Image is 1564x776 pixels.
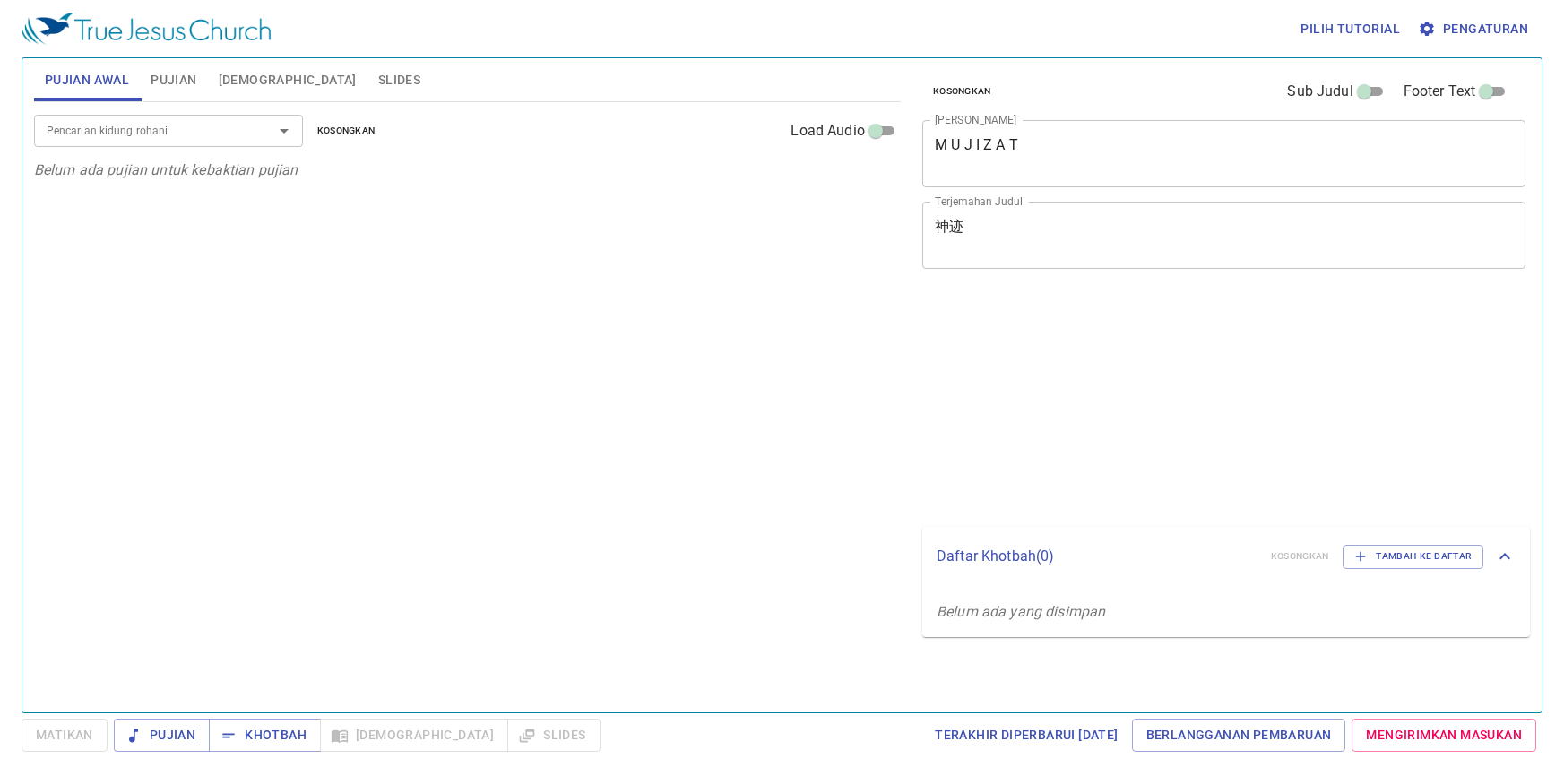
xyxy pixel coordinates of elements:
[937,546,1257,567] p: Daftar Khotbah ( 0 )
[1293,13,1407,46] button: Pilih tutorial
[935,136,1513,170] textarea: M U J I Z A T
[114,719,210,752] button: Pujian
[223,724,307,746] span: Khotbah
[915,288,1407,521] iframe: from-child
[1300,18,1400,40] span: Pilih tutorial
[922,81,1002,102] button: Kosongkan
[45,69,129,91] span: Pujian Awal
[307,120,386,142] button: Kosongkan
[1132,719,1346,752] a: Berlangganan Pembaruan
[935,724,1118,746] span: Terakhir Diperbarui [DATE]
[1404,81,1476,102] span: Footer Text
[928,719,1125,752] a: Terakhir Diperbarui [DATE]
[219,69,357,91] span: [DEMOGRAPHIC_DATA]
[1146,724,1332,746] span: Berlangganan Pembaruan
[1414,13,1535,46] button: Pengaturan
[922,527,1530,586] div: Daftar Khotbah(0)KosongkanTambah ke Daftar
[935,218,1513,252] textarea: 神迹
[272,118,297,143] button: Open
[791,120,865,142] span: Load Audio
[1421,18,1528,40] span: Pengaturan
[1354,548,1472,565] span: Tambah ke Daftar
[933,83,991,99] span: Kosongkan
[1366,724,1522,746] span: Mengirimkan Masukan
[209,719,321,752] button: Khotbah
[937,603,1105,620] i: Belum ada yang disimpan
[1287,81,1352,102] span: Sub Judul
[317,123,376,139] span: Kosongkan
[128,724,195,746] span: Pujian
[378,69,420,91] span: Slides
[22,13,271,45] img: True Jesus Church
[151,69,196,91] span: Pujian
[34,161,298,178] i: Belum ada pujian untuk kebaktian pujian
[1343,545,1483,568] button: Tambah ke Daftar
[1352,719,1536,752] a: Mengirimkan Masukan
